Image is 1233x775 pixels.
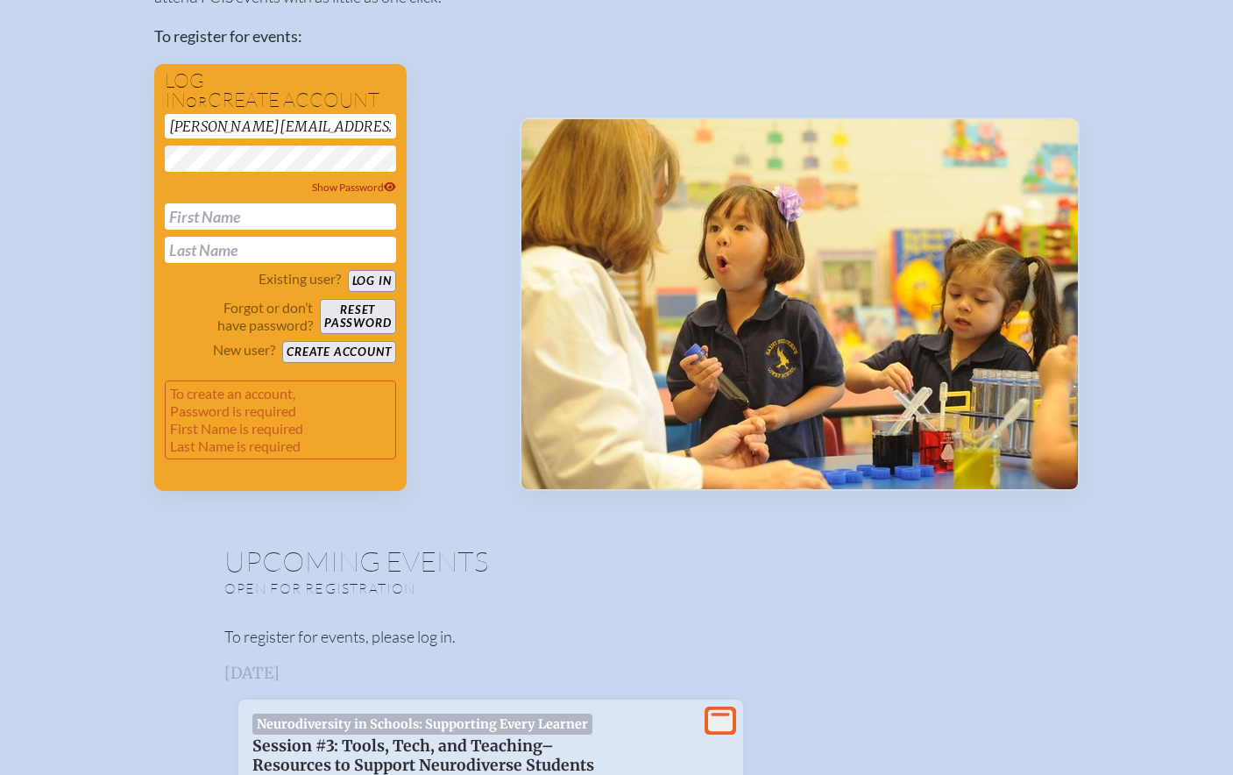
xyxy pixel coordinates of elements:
[252,714,593,735] span: Neurodiversity in Schools: Supporting Every Learner
[165,114,396,139] input: Email
[165,71,396,110] h1: Log in create account
[521,119,1078,489] img: Events
[252,736,594,775] span: Session #3: Tools, Tech, and Teaching–Resources to Support Neurodiverse Students
[165,203,396,230] input: First Name
[165,237,396,263] input: Last Name
[165,380,396,459] p: To create an account, Password is required First Name is required Last Name is required
[312,181,396,194] span: Show Password
[224,665,1010,682] h3: [DATE]
[282,341,395,363] button: Create account
[320,299,395,334] button: Resetpassword
[213,341,275,359] p: New user?
[224,625,1010,649] p: To register for events, please log in.
[348,270,396,292] button: Log in
[224,547,1010,575] h1: Upcoming Events
[165,299,314,334] p: Forgot or don’t have password?
[186,93,208,110] span: or
[259,270,341,288] p: Existing user?
[154,25,492,48] p: To register for events:
[224,579,687,597] p: Open for registration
